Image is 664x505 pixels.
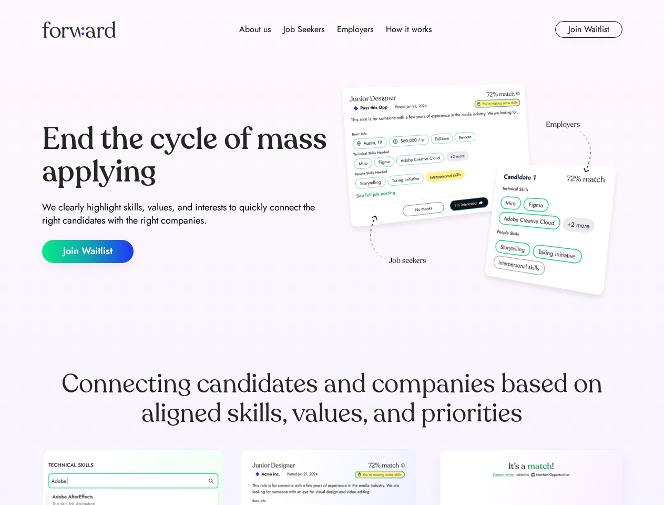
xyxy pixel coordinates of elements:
img: hero-image.png [336,80,622,306]
div: About us [239,23,271,36]
div: Employers [337,23,373,36]
div: How it works [386,23,432,36]
button: Join Waitlist [42,240,134,263]
div: Connecting candidates and companies based on aligned skills, values, and priorities [42,369,622,428]
div: End the cycle of mass applying [42,123,328,188]
button: Join Waitlist [555,21,622,38]
img: Forward logo [42,21,116,38]
div: We clearly highlight skills, values, and interests to quickly connect the right candidates with t... [42,201,328,227]
div: Job Seekers [283,23,324,36]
